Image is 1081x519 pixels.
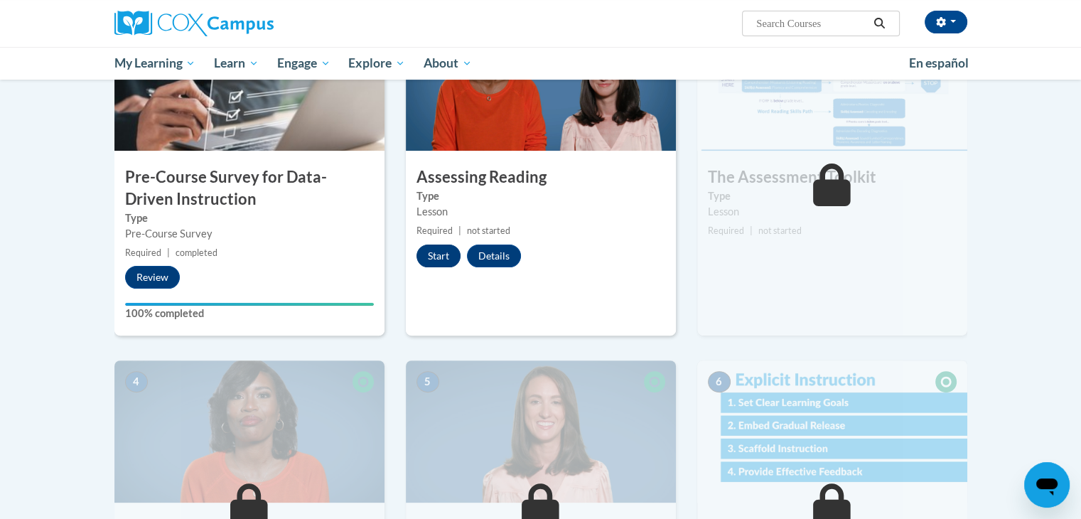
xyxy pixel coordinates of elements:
span: About [424,55,472,72]
label: 100% completed [125,306,374,321]
img: Course Image [114,9,384,151]
label: Type [125,210,374,226]
span: My Learning [114,55,195,72]
a: Learn [205,47,268,80]
span: completed [176,247,217,258]
img: Course Image [697,360,967,503]
button: Account Settings [925,11,967,33]
a: My Learning [105,47,205,80]
input: Search Courses [755,15,868,32]
a: Cox Campus [114,11,384,36]
h3: Pre-Course Survey for Data-Driven Instruction [114,166,384,210]
span: not started [758,225,802,236]
span: En español [909,55,969,70]
label: Type [708,188,957,204]
span: | [750,225,753,236]
h3: Assessing Reading [406,166,676,188]
div: Main menu [93,47,989,80]
div: Lesson [708,204,957,220]
div: Lesson [416,204,665,220]
img: Course Image [406,360,676,503]
button: Start [416,245,461,267]
div: Your progress [125,303,374,306]
a: Engage [268,47,340,80]
a: En español [900,48,978,78]
button: Details [467,245,521,267]
button: Search [868,15,890,32]
img: Course Image [406,9,676,151]
span: | [167,247,170,258]
span: Engage [277,55,330,72]
span: Required [708,225,744,236]
span: 6 [708,371,731,392]
span: 5 [416,371,439,392]
img: Cox Campus [114,11,274,36]
h3: The Assessment Toolkit [697,166,967,188]
span: not started [467,225,510,236]
button: Review [125,266,180,289]
span: Explore [348,55,405,72]
img: Course Image [114,360,384,503]
div: Pre-Course Survey [125,226,374,242]
span: Learn [214,55,259,72]
span: Required [125,247,161,258]
a: About [414,47,481,80]
a: Explore [339,47,414,80]
span: | [458,225,461,236]
label: Type [416,188,665,204]
img: Course Image [697,9,967,151]
span: 4 [125,371,148,392]
span: Required [416,225,453,236]
iframe: Button to launch messaging window [1024,462,1070,508]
